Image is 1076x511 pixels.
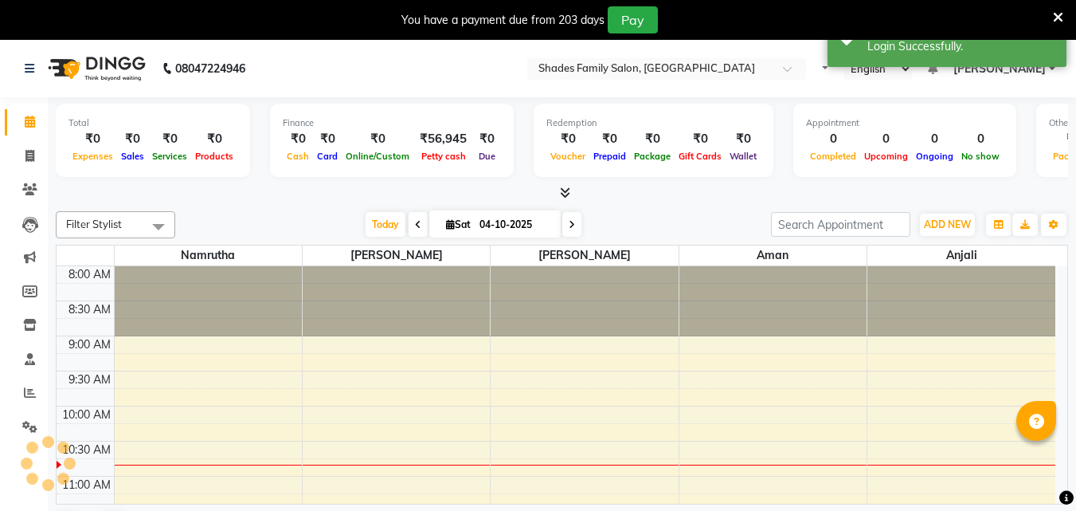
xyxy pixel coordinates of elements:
[65,301,114,318] div: 8:30 AM
[630,151,675,162] span: Package
[401,12,605,29] div: You have a payment due from 203 days
[117,130,148,148] div: ₹0
[726,130,761,148] div: ₹0
[473,130,501,148] div: ₹0
[957,130,1004,148] div: 0
[115,246,302,265] span: Namrutha
[65,266,114,283] div: 8:00 AM
[68,151,117,162] span: Expenses
[413,130,473,148] div: ₹56,945
[68,116,237,130] div: Total
[771,212,910,237] input: Search Appointment
[912,151,957,162] span: Ongoing
[66,218,122,230] span: Filter Stylist
[860,151,912,162] span: Upcoming
[366,212,405,237] span: Today
[59,442,114,458] div: 10:30 AM
[675,151,726,162] span: Gift Cards
[806,151,860,162] span: Completed
[920,214,975,236] button: ADD NEW
[303,246,490,265] span: [PERSON_NAME]
[68,130,117,148] div: ₹0
[953,61,1046,77] span: [PERSON_NAME]
[313,130,342,148] div: ₹0
[283,151,313,162] span: Cash
[726,151,761,162] span: Wallet
[806,116,1004,130] div: Appointment
[65,336,114,353] div: 9:00 AM
[191,130,237,148] div: ₹0
[957,151,1004,162] span: No show
[860,130,912,148] div: 0
[148,151,191,162] span: Services
[867,246,1055,265] span: Anjali
[175,46,245,91] b: 08047224946
[546,116,761,130] div: Redemption
[283,130,313,148] div: ₹0
[589,151,630,162] span: Prepaid
[546,151,589,162] span: Voucher
[806,130,860,148] div: 0
[65,371,114,388] div: 9:30 AM
[475,213,554,237] input: 2025-10-04
[41,46,150,91] img: logo
[589,130,630,148] div: ₹0
[59,477,114,493] div: 11:00 AM
[117,151,148,162] span: Sales
[191,151,237,162] span: Products
[342,130,413,148] div: ₹0
[675,130,726,148] div: ₹0
[59,407,114,423] div: 10:00 AM
[342,151,413,162] span: Online/Custom
[313,151,342,162] span: Card
[148,130,191,148] div: ₹0
[679,246,867,265] span: Aman
[924,218,971,230] span: ADD NEW
[546,130,589,148] div: ₹0
[475,151,499,162] span: Due
[912,130,957,148] div: 0
[608,6,658,33] button: Pay
[491,246,678,265] span: [PERSON_NAME]
[630,130,675,148] div: ₹0
[867,38,1054,55] div: Login Successfully.
[442,218,475,230] span: Sat
[283,116,501,130] div: Finance
[417,151,470,162] span: Petty cash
